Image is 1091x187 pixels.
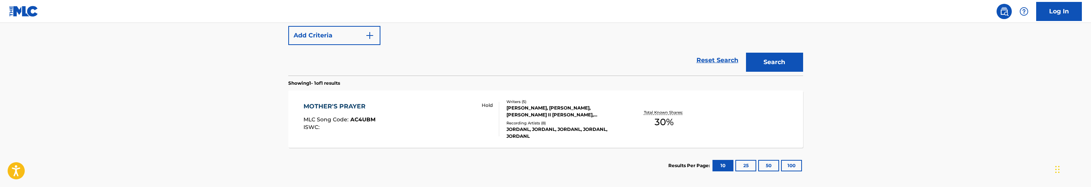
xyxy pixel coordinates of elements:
img: search [1000,7,1009,16]
img: 9d2ae6d4665cec9f34b9.svg [365,31,374,40]
form: Search Form [288,2,803,76]
p: Hold [482,102,493,109]
button: 100 [781,160,802,171]
span: 30 % [655,115,674,129]
div: Writers ( 5 ) [506,99,621,105]
button: Search [746,53,803,72]
div: JORDANL, JORDANL, JORDANL, JORDANL, JORDANL [506,126,621,140]
span: AC4UBM [350,116,375,123]
span: MLC Song Code : [303,116,350,123]
div: Help [1016,4,1032,19]
a: Log In [1036,2,1082,21]
div: Drag [1055,158,1060,181]
a: Reset Search [693,52,742,69]
button: 25 [735,160,756,171]
button: 50 [758,160,779,171]
span: ISWC : [303,124,321,131]
p: Results Per Page: [668,162,712,169]
button: Add Criteria [288,26,380,45]
img: MLC Logo [9,6,38,17]
iframe: Chat Widget [1053,150,1091,187]
div: MOTHER'S PRAYER [303,102,375,111]
div: [PERSON_NAME], [PERSON_NAME], [PERSON_NAME] II [PERSON_NAME], [PERSON_NAME], [PERSON_NAME] [506,105,621,118]
button: 10 [712,160,733,171]
a: MOTHER'S PRAYERMLC Song Code:AC4UBMISWC: HoldWriters (5)[PERSON_NAME], [PERSON_NAME], [PERSON_NAM... [288,90,803,148]
p: Showing 1 - 1 of 1 results [288,80,340,87]
div: Recording Artists ( 8 ) [506,120,621,126]
a: Public Search [997,4,1012,19]
p: Total Known Shares: [644,110,685,115]
img: help [1019,7,1029,16]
